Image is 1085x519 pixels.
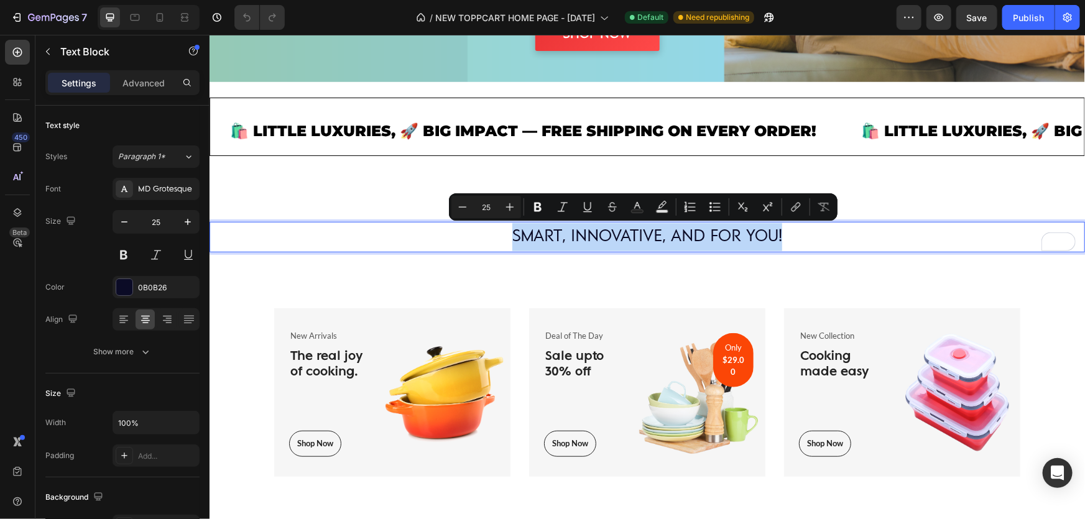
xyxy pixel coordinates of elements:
[113,145,200,168] button: Paragraph 1*
[343,403,379,415] div: Shop Now
[62,76,96,90] p: Settings
[1043,458,1073,488] div: Open Intercom Messenger
[122,76,165,90] p: Advanced
[1013,11,1044,24] div: Publish
[81,315,154,345] p: The real joy of cooking.
[589,396,642,422] button: Shop Now
[113,411,199,434] input: Auto
[80,396,132,422] button: Shop Now
[88,403,124,415] div: Shop Now
[45,489,106,506] div: Background
[19,87,606,105] a: 🛍️ LITTLE LUXURIES, 🚀 BIG IMPACT — FREE SHIPPING ON EVERY ORDER!
[45,450,74,461] div: Padding
[591,295,663,308] p: New Collection
[1002,5,1055,30] button: Publish
[138,451,196,462] div: Add...
[45,385,78,402] div: Size
[430,11,433,24] span: /
[637,12,663,23] span: Default
[234,5,285,30] div: Undo/Redo
[449,193,838,221] div: Editor contextual toolbar
[118,151,165,162] span: Paragraph 1*
[5,5,93,30] button: 7
[598,403,634,415] div: Shop Now
[12,132,30,142] div: 450
[591,315,663,345] p: Cooking made easy
[60,44,166,59] p: Text Block
[9,227,30,237] div: Beta
[81,10,87,25] p: 7
[45,151,67,162] div: Styles
[956,5,997,30] button: Save
[45,213,78,230] div: Size
[435,11,595,24] span: NEW TOPPCART HOME PAGE - [DATE]
[45,341,200,363] button: Show more
[336,295,409,308] p: Deal of The Day
[45,282,65,293] div: Color
[686,12,749,23] span: Need republishing
[513,320,535,342] strong: $29.00
[512,307,535,319] p: Only
[45,417,66,428] div: Width
[81,295,154,308] p: New Arrivals
[335,396,387,422] button: Shop Now
[138,184,196,195] div: MD Grotesque
[336,315,409,345] p: Sale upto 30% off
[94,346,152,358] div: Show more
[1,188,874,216] p: SMART, INNOVATIVE, AND FOR YOU!
[138,282,196,293] div: 0B0B26
[45,311,80,328] div: Align
[45,183,61,195] div: Font
[967,12,987,23] span: Save
[210,35,1085,519] iframe: To enrich screen reader interactions, please activate Accessibility in Grammarly extension settings
[430,273,556,442] img: Alt Image
[175,273,301,442] img: Alt Image
[45,120,80,131] div: Text style
[685,273,811,442] img: Alt Image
